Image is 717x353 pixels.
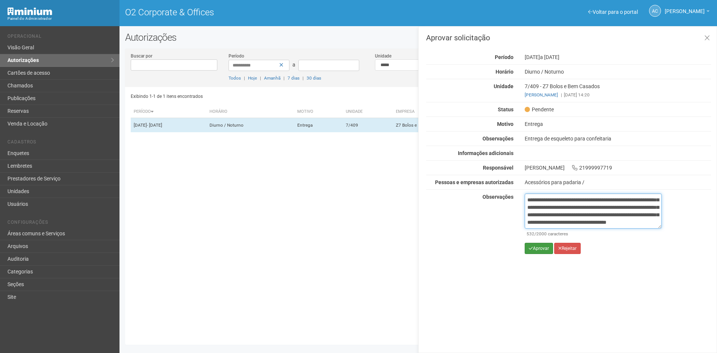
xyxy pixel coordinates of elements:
[527,230,660,237] div: /2000 caracteres
[131,118,207,133] td: [DATE]
[527,231,534,236] span: 532
[494,83,513,89] strong: Unidade
[302,75,304,81] span: |
[207,106,295,118] th: Horário
[495,54,513,60] strong: Período
[343,118,393,133] td: 7/409
[496,69,513,75] strong: Horário
[229,53,244,59] label: Período
[665,9,710,15] a: [PERSON_NAME]
[131,53,152,59] label: Buscar por
[519,164,717,171] div: [PERSON_NAME] 21999997719
[125,32,711,43] h2: Autorizações
[7,220,114,227] li: Configurações
[307,75,321,81] a: 30 dias
[426,34,711,41] h3: Aprovar solicitação
[288,75,299,81] a: 7 dias
[264,75,280,81] a: Amanhã
[393,118,514,133] td: Z7 Bolos e Bem Casados
[283,75,285,81] span: |
[343,106,393,118] th: Unidade
[125,7,413,17] h1: O2 Corporate & Offices
[207,118,295,133] td: Diurno / Noturno
[7,15,114,22] div: Painel do Administrador
[482,136,513,142] strong: Observações
[588,9,638,15] a: Voltar para o portal
[540,54,559,60] span: a [DATE]
[699,30,715,46] a: Fechar
[229,75,241,81] a: Todos
[665,1,705,14] span: Ana Carla de Carvalho Silva
[435,179,513,185] strong: Pessoas e empresas autorizadas
[482,194,513,200] strong: Observações
[497,121,513,127] strong: Motivo
[554,243,581,254] button: Rejeitar
[561,92,562,97] span: |
[7,34,114,41] li: Operacional
[248,75,257,81] a: Hoje
[649,5,661,17] a: AC
[147,123,162,128] span: - [DATE]
[525,92,711,98] div: [DATE] 14:20
[292,62,295,68] span: a
[375,53,391,59] label: Unidade
[498,106,513,112] strong: Status
[393,106,514,118] th: Empresa
[525,179,711,186] div: Acessórios para padaria /
[525,92,558,97] a: [PERSON_NAME]
[483,165,513,171] strong: Responsável
[260,75,261,81] span: |
[131,91,416,102] div: Exibindo 1-1 de 1 itens encontrados
[519,68,717,75] div: Diurno / Noturno
[519,121,717,127] div: Entrega
[458,150,513,156] strong: Informações adicionais
[525,106,554,113] span: Pendente
[525,243,553,254] button: Aprovar
[519,54,717,61] div: [DATE]
[244,75,245,81] span: |
[294,106,343,118] th: Motivo
[294,118,343,133] td: Entrega
[7,139,114,147] li: Cadastros
[519,83,717,98] div: 7/409 - Z7 Bolos e Bem Casados
[7,7,52,15] img: Minium
[519,135,717,142] div: Entrega de esqueleto para confeitaria
[131,106,207,118] th: Período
